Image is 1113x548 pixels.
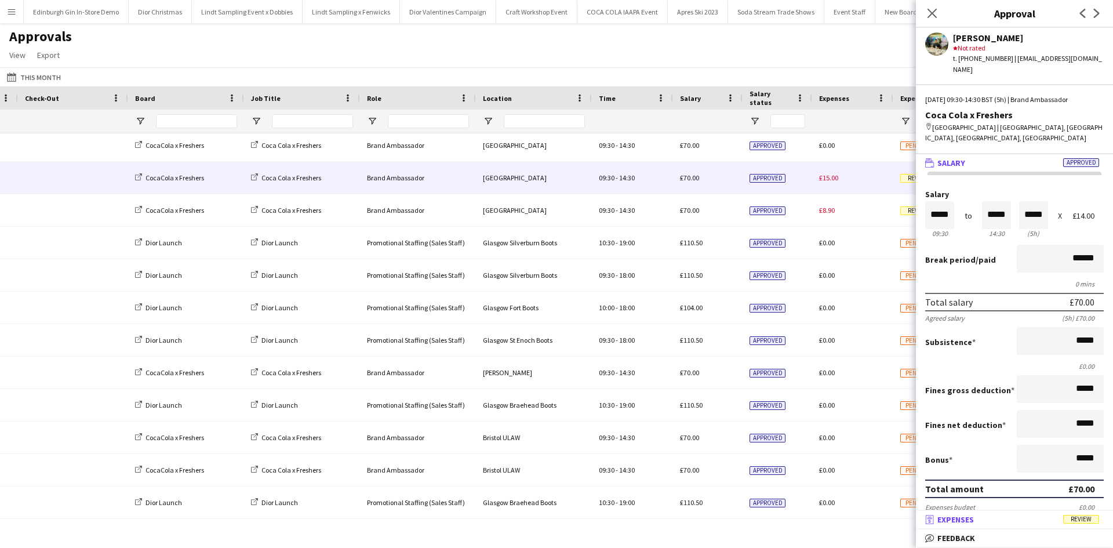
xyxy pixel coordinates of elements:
[925,337,976,347] label: Subsistence
[616,498,618,507] span: -
[251,116,261,126] button: Open Filter Menu
[251,466,321,474] a: Coca Cola x Freshers
[25,94,59,103] span: Check-Out
[728,1,824,23] button: Soda Stream Trade Shows
[937,514,974,525] span: Expenses
[925,483,984,495] div: Total amount
[937,158,965,168] span: Salary
[476,487,592,518] div: Glasgow Braehead Boots
[1062,314,1104,322] div: (5h) £70.00
[129,1,192,23] button: Dior Christmas
[360,259,476,291] div: Promotional Staffing (Sales Staff)
[599,94,616,103] span: Time
[599,206,614,215] span: 09:30
[619,498,635,507] span: 19:00
[1072,212,1104,220] div: £14.00
[900,94,954,103] span: Expenses status
[146,271,182,280] span: Dior Launch
[24,1,129,23] button: Edinburgh Gin In-Store Demo
[599,466,614,474] span: 09:30
[496,1,577,23] button: Craft Workshop Event
[916,529,1113,547] mat-expansion-panel-header: Feedback
[146,173,204,182] span: CocaCola x Freshers
[367,94,381,103] span: Role
[750,89,791,107] span: Salary status
[819,94,849,103] span: Expenses
[953,53,1104,74] div: t. [PHONE_NUMBER] | [EMAIL_ADDRESS][DOMAIN_NAME]
[360,129,476,161] div: Brand Ambassador
[135,433,204,442] a: CocaCola x Freshers
[360,357,476,389] div: Brand Ambassador
[680,498,703,507] span: £110.50
[192,1,303,23] button: Lindt Sampling Event x Dobbies
[900,401,936,410] span: Pending
[599,141,614,150] span: 09:30
[900,369,936,378] span: Pending
[261,433,321,442] span: Coca Cola x Freshers
[750,336,785,345] span: Approved
[32,48,64,63] a: Export
[619,336,635,344] span: 18:00
[619,206,635,215] span: 14:30
[619,238,635,247] span: 19:00
[360,194,476,226] div: Brand Ambassador
[750,174,785,183] span: Approved
[750,401,785,410] span: Approved
[400,1,496,23] button: Dior Valentines Campaign
[953,43,1104,53] div: Not rated
[925,95,1104,105] div: [DATE] 09:30-14:30 BST (5h) | Brand Ambassador
[819,238,835,247] span: £0.00
[251,336,298,344] a: Dior Launch
[599,271,614,280] span: 09:30
[680,271,703,280] span: £110.50
[750,499,785,507] span: Approved
[680,466,699,474] span: £70.00
[146,336,182,344] span: Dior Launch
[251,368,321,377] a: Coca Cola x Freshers
[680,238,703,247] span: £110.50
[261,206,321,215] span: Coca Cola x Freshers
[819,173,838,182] span: £15.00
[616,173,618,182] span: -
[135,466,204,474] a: CocaCola x Freshers
[135,206,204,215] a: CocaCola x Freshers
[680,94,701,103] span: Salary
[900,206,936,215] span: Review
[680,433,699,442] span: £70.00
[476,259,592,291] div: Glasgow Silverburn Boots
[476,324,592,356] div: Glasgow St Enoch Boots
[750,206,785,215] span: Approved
[616,271,618,280] span: -
[819,206,835,215] span: £8.90
[476,357,592,389] div: [PERSON_NAME]
[819,498,835,507] span: £0.00
[819,141,835,150] span: £0.00
[599,173,614,182] span: 09:30
[261,401,298,409] span: Dior Launch
[476,389,592,421] div: Glasgow Braehead Boots
[135,141,204,150] a: CocaCola x Freshers
[900,466,936,475] span: Pending
[770,114,805,128] input: Salary status Filter Input
[135,401,182,409] a: Dior Launch
[251,498,298,507] a: Dior Launch
[750,369,785,378] span: Approved
[476,194,592,226] div: [GEOGRAPHIC_DATA]
[135,238,182,247] a: Dior Launch
[680,206,699,215] span: £70.00
[261,498,298,507] span: Dior Launch
[750,141,785,150] span: Approved
[599,368,614,377] span: 09:30
[156,114,237,128] input: Board Filter Input
[616,206,618,215] span: -
[476,292,592,324] div: Glasgow Fort Boots
[146,401,182,409] span: Dior Launch
[360,162,476,194] div: Brand Ambassador
[1019,229,1048,238] div: 5h
[146,141,204,150] span: CocaCola x Freshers
[900,336,936,345] span: Pending
[925,314,965,322] div: Agreed salary
[900,271,936,280] span: Pending
[616,401,618,409] span: -
[1068,483,1094,495] div: £70.00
